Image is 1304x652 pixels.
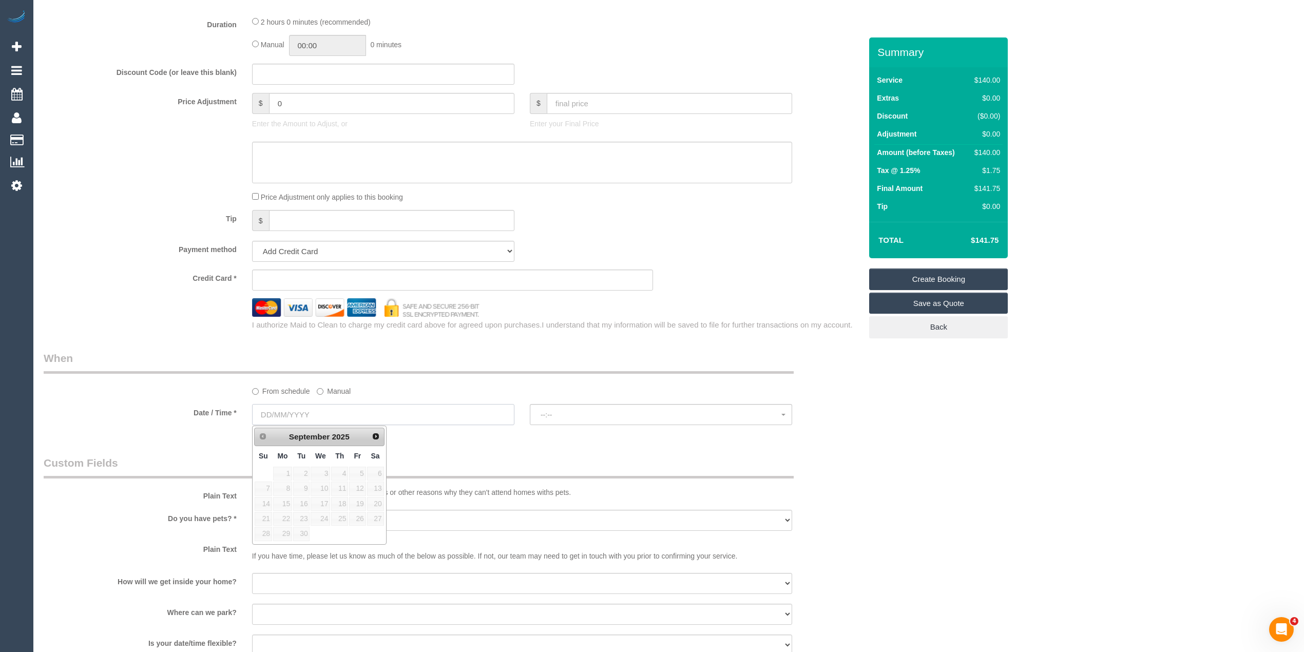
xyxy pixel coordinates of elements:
[878,236,904,244] strong: Total
[877,183,923,194] label: Final Amount
[273,512,292,526] span: 22
[44,455,794,478] legend: Custom Fields
[259,432,267,440] span: Prev
[36,487,244,501] label: Plain Text
[331,512,348,526] span: 25
[530,119,792,129] p: Enter your Final Price
[877,111,908,121] label: Discount
[315,452,326,460] span: Wednesday
[367,512,384,526] span: 27
[293,467,310,481] span: 2
[297,452,305,460] span: Tuesday
[349,467,366,481] span: 5
[369,429,383,444] a: Next
[256,429,270,444] a: Prev
[317,388,323,395] input: Manual
[877,147,954,158] label: Amount (before Taxes)
[261,18,371,26] span: 2 hours 0 minutes (recommended)
[335,452,344,460] span: Thursday
[970,147,1000,158] div: $140.00
[252,210,269,231] span: $
[261,275,645,284] iframe: Secure card payment input frame
[36,541,244,554] label: Plain Text
[289,432,330,441] span: September
[252,382,310,396] label: From schedule
[877,165,920,176] label: Tax @ 1.25%
[293,482,310,495] span: 9
[244,319,869,330] div: I authorize Maid to Clean to charge my credit card above for agreed upon purchases.
[970,111,1000,121] div: ($0.00)
[36,64,244,78] label: Discount Code (or leave this blank)
[36,404,244,418] label: Date / Time *
[252,119,514,129] p: Enter the Amount to Adjust, or
[273,497,292,511] span: 15
[36,210,244,224] label: Tip
[311,467,330,481] span: 3
[877,129,916,139] label: Adjustment
[370,41,401,49] span: 0 minutes
[293,497,310,511] span: 16
[273,527,292,541] span: 29
[1269,617,1294,642] iframe: Intercom live chat
[273,467,292,481] span: 1
[36,16,244,30] label: Duration
[367,497,384,511] span: 20
[1290,617,1298,625] span: 4
[36,510,244,524] label: Do you have pets? *
[273,482,292,495] span: 8
[542,320,852,329] span: I understand that my information will be saved to file for further transactions on my account.
[255,497,272,511] span: 14
[255,527,272,541] span: 28
[44,351,794,374] legend: When
[311,482,330,495] span: 10
[252,487,792,497] p: Some of our cleaning teams have allergies or other reasons why they can't attend homes withs pets.
[252,93,269,114] span: $
[277,452,287,460] span: Monday
[293,512,310,526] span: 23
[255,512,272,526] span: 21
[869,269,1008,290] a: Create Booking
[252,404,514,425] input: DD/MM/YYYY
[367,467,384,481] span: 6
[530,404,792,425] button: --:--
[367,482,384,495] span: 13
[372,432,380,440] span: Next
[354,452,361,460] span: Friday
[970,75,1000,85] div: $140.00
[970,93,1000,103] div: $0.00
[36,635,244,648] label: Is your date/time flexible?
[970,129,1000,139] div: $0.00
[970,201,1000,212] div: $0.00
[331,482,348,495] span: 11
[349,512,366,526] span: 26
[261,41,284,49] span: Manual
[36,573,244,587] label: How will we get inside your home?
[877,93,899,103] label: Extras
[36,604,244,618] label: Where can we park?
[331,467,348,481] span: 4
[869,293,1008,314] a: Save as Quote
[970,183,1000,194] div: $141.75
[244,298,487,316] img: credit cards
[311,497,330,511] span: 17
[547,93,792,114] input: final price
[255,482,272,495] span: 7
[940,236,999,245] h4: $141.75
[311,512,330,526] span: 24
[259,452,268,460] span: Sunday
[6,10,27,25] img: Automaid Logo
[36,241,244,255] label: Payment method
[371,452,380,460] span: Saturday
[261,193,403,201] span: Price Adjustment only applies to this booking
[36,270,244,283] label: Credit Card *
[317,382,351,396] label: Manual
[869,316,1008,338] a: Back
[530,93,547,114] span: $
[349,482,366,495] span: 12
[970,165,1000,176] div: $1.75
[877,201,888,212] label: Tip
[252,388,259,395] input: From schedule
[877,75,903,85] label: Service
[541,411,781,419] span: --:--
[252,541,792,561] p: If you have time, please let us know as much of the below as possible. If not, our team may need ...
